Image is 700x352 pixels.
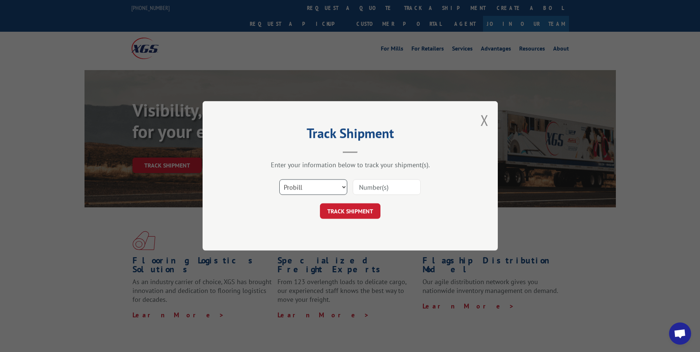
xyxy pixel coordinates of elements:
[239,128,461,142] h2: Track Shipment
[239,161,461,169] div: Enter your information below to track your shipment(s).
[320,204,380,219] button: TRACK SHIPMENT
[480,110,489,130] button: Close modal
[353,180,421,195] input: Number(s)
[669,322,691,345] div: Open chat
